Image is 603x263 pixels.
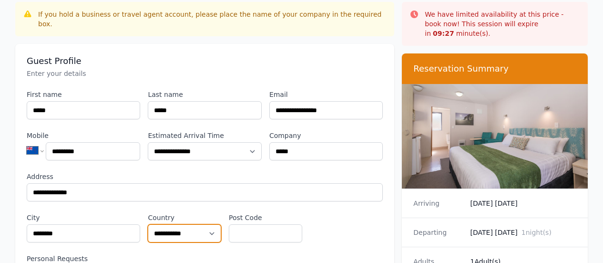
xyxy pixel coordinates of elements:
label: Email [269,90,383,99]
label: Address [27,172,383,181]
p: Enter your details [27,69,383,78]
strong: 09 : 27 [433,30,454,37]
div: If you hold a business or travel agent account, please place the name of your company in the requ... [38,10,387,29]
dd: [DATE] [DATE] [470,228,576,237]
label: Last name [148,90,261,99]
label: Estimated Arrival Time [148,131,261,140]
h3: Reservation Summary [413,63,576,74]
p: We have limited availability at this price - book now! This session will expire in minute(s). [425,10,580,38]
dt: Arriving [413,199,462,208]
dt: Departing [413,228,462,237]
label: Post Code [229,213,302,222]
span: 1 night(s) [521,229,552,236]
label: City [27,213,140,222]
label: Country [148,213,221,222]
dd: [DATE] [DATE] [470,199,576,208]
label: Mobile [27,131,140,140]
label: Company [269,131,383,140]
img: Superior Studio [402,84,588,189]
label: First name [27,90,140,99]
h3: Guest Profile [27,55,383,67]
